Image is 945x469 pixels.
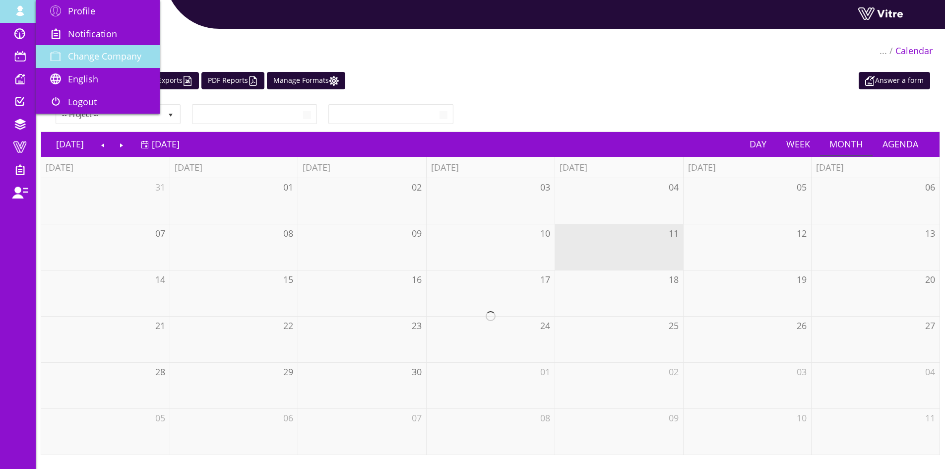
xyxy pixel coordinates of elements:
a: Change Company [36,45,160,68]
a: Week [776,133,820,155]
img: cal_pdf.png [248,76,258,86]
a: Manage Formats [267,72,345,89]
a: Answer a form [859,72,930,89]
a: Agenda [873,133,928,155]
span: select [162,105,180,123]
span: select [435,105,452,123]
a: Logout [36,91,160,114]
th: [DATE] [683,157,812,178]
a: All Excel Exports [122,72,199,89]
a: Day [740,133,776,155]
a: English [36,68,160,91]
th: [DATE] [41,157,170,178]
a: Notification [36,23,160,46]
th: [DATE] [555,157,683,178]
a: Previous [94,133,113,155]
span: select [298,105,316,123]
a: [DATE] [141,133,180,155]
span: -- Project -- [57,105,162,123]
img: cal_settings.png [329,76,339,86]
th: [DATE] [811,157,940,178]
a: [DATE] [46,133,94,155]
th: [DATE] [170,157,298,178]
a: Next [112,133,131,155]
span: Notification [68,28,117,40]
span: Profile [68,5,95,17]
span: Change Company [68,50,141,62]
a: Month [820,133,873,155]
span: English [68,73,98,85]
img: appointment_white2.png [865,76,875,86]
span: [DATE] [152,138,180,150]
img: cal_excel.png [183,76,192,86]
th: [DATE] [298,157,426,178]
a: PDF Reports [201,72,264,89]
span: Logout [68,96,97,108]
li: Calendar [887,45,933,58]
span: ... [880,45,887,57]
th: [DATE] [426,157,555,178]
